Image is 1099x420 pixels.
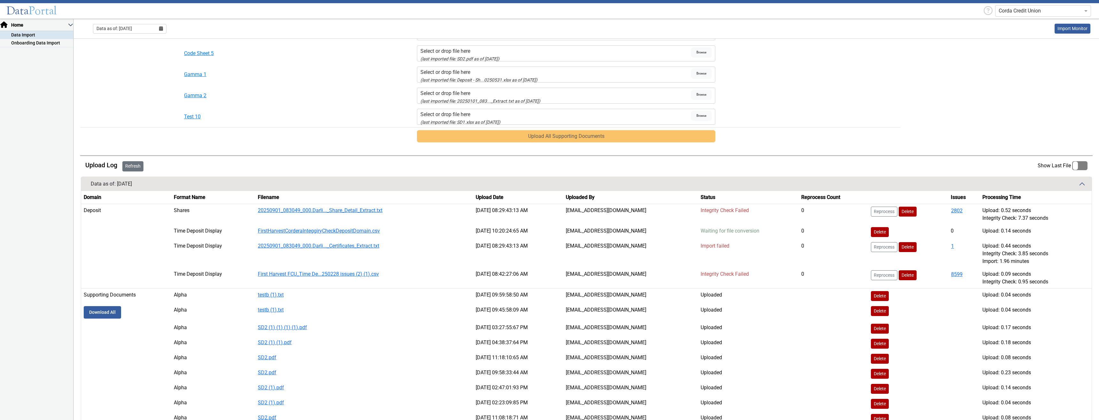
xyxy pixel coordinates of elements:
a: SD2 (1) (1) (1) (1).pdf [258,324,307,330]
ng-select: Corda Credit Union [995,5,1091,17]
td: [DATE] 09:58:33:44 AM [473,366,563,381]
td: Alpha [171,304,255,321]
td: [DATE] 02:47:01:93 PM [473,381,563,396]
button: Code Sheet 5 [184,50,331,57]
td: Alpha [171,381,255,396]
div: Upload: 0.04 seconds [982,399,1089,407]
button: Delete [871,354,889,364]
a: 20250901_083049_000.Darli..._Share_Detail_Extract.txt [258,207,382,213]
button: Delete [871,399,889,409]
td: [EMAIL_ADDRESS][DOMAIN_NAME] [563,268,698,289]
span: Uploaded [701,400,722,406]
button: Delete [871,306,889,316]
span: Browse [691,111,712,121]
th: Filename [255,191,473,204]
td: 0 [799,204,868,225]
button: Gamma 1 [184,71,331,78]
div: Upload: 0.52 seconds [982,207,1089,214]
td: [EMAIL_ADDRESS][DOMAIN_NAME] [563,225,698,240]
div: Upload: 0.23 seconds [982,369,1089,376]
button: Gamma 2 [184,92,331,99]
td: [EMAIL_ADDRESS][DOMAIN_NAME] [563,366,698,381]
td: [EMAIL_ADDRESS][DOMAIN_NAME] [563,336,698,351]
td: [EMAIL_ADDRESS][DOMAIN_NAME] [563,396,698,411]
span: Uploaded [701,307,722,313]
div: Select or drop file here [420,90,691,97]
td: [DATE] 03:27:55:67 PM [473,321,563,336]
small: SD1.xlsx [420,120,500,125]
div: Integrity Check: 0.95 seconds [982,278,1089,286]
button: Test 10 [184,113,331,121]
td: [DATE] 02:23:09:85 PM [473,396,563,411]
span: Home [11,22,68,28]
a: FirstHarvestCorderaInteggiryCheckDepositDomain.csv [258,228,380,234]
a: testb (1).txt [258,292,284,298]
a: SD2.pdf [258,369,276,376]
td: [EMAIL_ADDRESS][DOMAIN_NAME] [563,381,698,396]
a: Download All [84,306,121,319]
a: 20250901_083049_000.Darli..._Certificates_Extract.txt [258,243,379,249]
td: [DATE] 11:18:10:65 AM [473,351,563,366]
div: Import: 1.96 minutes [982,258,1089,265]
th: Format Name [171,191,255,204]
div: Upload: 0.09 seconds [982,270,1089,278]
td: [EMAIL_ADDRESS][DOMAIN_NAME] [563,288,698,304]
label: Show Last File [1038,161,1087,170]
span: Browse [691,68,712,79]
a: SD2 (1) (1).pdf [258,339,292,345]
span: Waiting for file conversion [701,228,759,234]
span: Import failed [701,243,729,249]
button: Delete [871,291,889,301]
td: [EMAIL_ADDRESS][DOMAIN_NAME] [563,351,698,366]
button: Delete [871,339,889,349]
td: [DATE] 08:29:43:13 AM [473,204,563,225]
div: Help [981,5,995,17]
span: Integrity Check Failed [701,271,749,277]
button: Refresh [122,161,143,171]
button: Reprocess [871,270,897,280]
th: Uploaded By [563,191,698,204]
a: testb (1).txt [258,307,284,313]
td: [DATE] 08:29:43:13 AM [473,240,563,268]
td: [EMAIL_ADDRESS][DOMAIN_NAME] [563,304,698,321]
td: [EMAIL_ADDRESS][DOMAIN_NAME] [563,321,698,336]
td: [DATE] 04:38:37:64 PM [473,336,563,351]
button: Delete [871,227,889,237]
button: Delete [871,324,889,334]
th: Upload Date [473,191,563,204]
span: Uploaded [701,384,722,391]
th: Status [698,191,799,204]
td: Deposit [81,204,171,225]
div: Integrity Check: 3.85 seconds [982,250,1089,258]
div: Upload: 0.44 seconds [982,242,1089,250]
span: Browse [691,90,712,100]
div: Upload: 0.17 seconds [982,324,1089,331]
button: Delete [871,384,889,394]
a: SD2.pdf [258,354,276,361]
app-toggle-switch: Enable this to show only the last file loaded [1038,161,1087,171]
small: SD2.pdf [420,56,499,61]
td: Time Deposit Display [171,225,255,240]
th: Processing Time [980,191,1092,204]
span: Uploaded [701,339,722,345]
a: SD2 (1).pdf [258,400,284,406]
small: Deposit - Shares - First Harvest FCU_Shares 20250531.xlsx [420,77,537,83]
button: Delete [899,242,917,252]
td: Alpha [171,351,255,366]
div: Upload: 0.18 seconds [982,339,1089,346]
td: [DATE] 10:20:24:65 AM [473,225,563,240]
td: Alpha [171,288,255,304]
td: [EMAIL_ADDRESS][DOMAIN_NAME] [563,204,698,225]
th: Domain [81,191,171,204]
span: Browse [691,47,712,58]
div: Upload: 0.14 seconds [982,384,1089,392]
td: [EMAIL_ADDRESS][DOMAIN_NAME] [563,240,698,268]
td: Time Deposit Display [171,240,255,268]
td: Alpha [171,396,255,411]
button: Delete [899,270,917,280]
td: [DATE] 09:59:58:50 AM [473,288,563,304]
button: Reprocess [871,207,897,217]
button: 2802 [951,207,963,215]
td: 0 [799,225,868,240]
div: Upload: 0.14 seconds [982,227,1089,235]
